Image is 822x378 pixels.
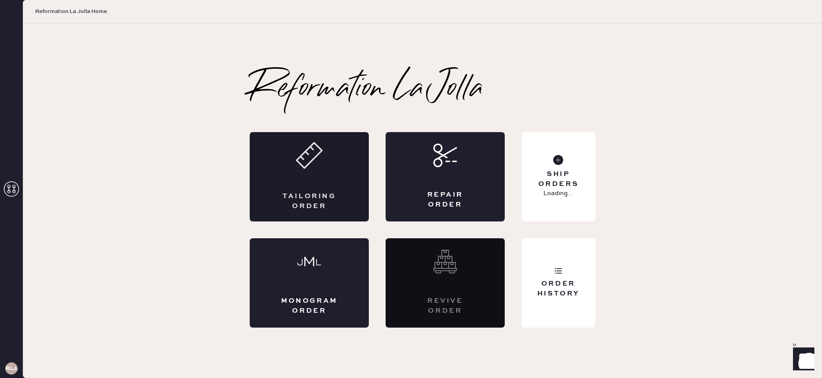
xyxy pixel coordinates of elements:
[528,170,589,189] div: Ship Orders
[786,344,819,376] iframe: Front Chat
[416,190,474,209] div: Repair Order
[280,296,338,315] div: Monogram Order
[5,366,18,371] h3: RLJA
[35,8,107,15] span: Reformation La Jolla Home
[528,279,589,298] div: Order History
[280,192,338,211] div: Tailoring Order
[416,296,474,315] div: Revive order
[543,189,573,198] p: Loading...
[386,238,505,328] div: Interested? Contact us at care@hemster.co
[250,74,483,105] h2: Reformation La Jolla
